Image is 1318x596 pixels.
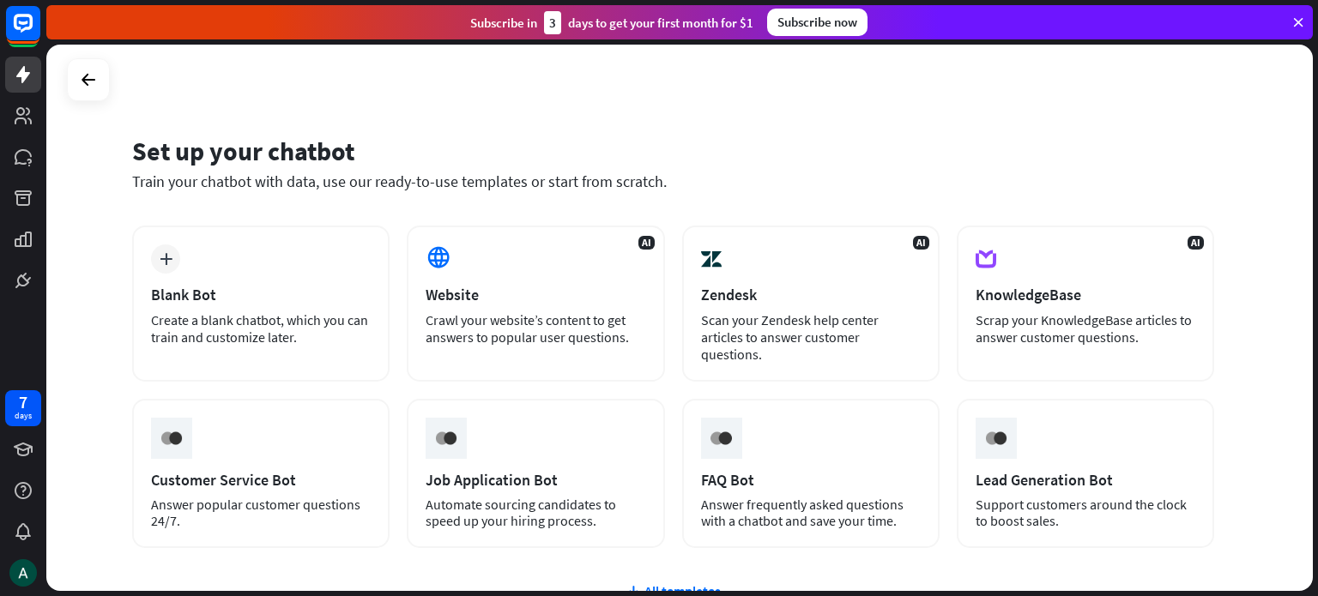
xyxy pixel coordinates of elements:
[976,470,1195,490] div: Lead Generation Bot
[151,497,371,529] div: Answer popular customer questions 24/7.
[426,470,645,490] div: Job Application Bot
[976,497,1195,529] div: Support customers around the clock to boost sales.
[976,285,1195,304] div: KnowledgeBase
[980,422,1013,455] img: ceee058c6cabd4f577f8.gif
[426,497,645,529] div: Automate sourcing candidates to speed up your hiring process.
[426,311,645,346] div: Crawl your website’s content to get answers to popular user questions.
[5,390,41,426] a: 7 days
[160,253,172,265] i: plus
[430,422,463,455] img: ceee058c6cabd4f577f8.gif
[151,311,371,346] div: Create a blank chatbot, which you can train and customize later.
[132,135,1214,167] div: Set up your chatbot
[155,422,188,455] img: ceee058c6cabd4f577f8.gif
[701,311,921,363] div: Scan your Zendesk help center articles to answer customer questions.
[426,285,645,304] div: Website
[913,236,929,250] span: AI
[151,470,371,490] div: Customer Service Bot
[544,11,561,34] div: 3
[701,285,921,304] div: Zendesk
[701,497,921,529] div: Answer frequently asked questions with a chatbot and save your time.
[767,9,868,36] div: Subscribe now
[15,410,32,422] div: days
[976,311,1195,346] div: Scrap your KnowledgeBase articles to answer customer questions.
[132,172,1214,191] div: Train your chatbot with data, use our ready-to-use templates or start from scratch.
[704,422,737,455] img: ceee058c6cabd4f577f8.gif
[19,394,27,410] div: 7
[151,285,371,304] div: Blank Bot
[701,470,921,490] div: FAQ Bot
[1188,236,1204,250] span: AI
[638,236,655,250] span: AI
[470,11,753,34] div: Subscribe in days to get your first month for $1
